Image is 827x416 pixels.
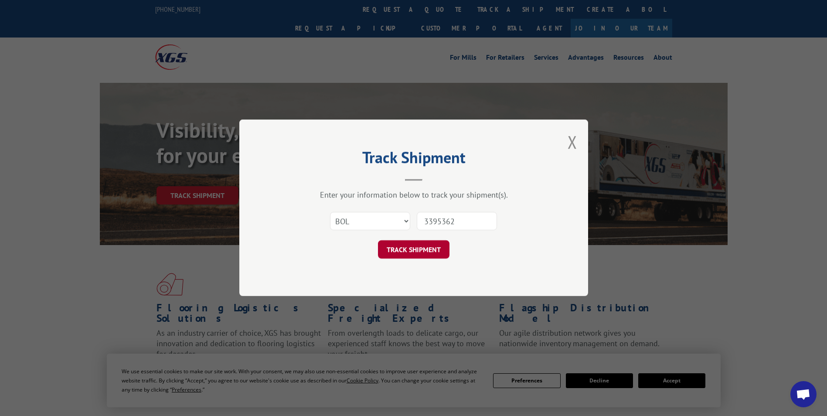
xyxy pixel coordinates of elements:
h2: Track Shipment [283,151,545,168]
button: TRACK SHIPMENT [378,241,449,259]
div: Open chat [790,381,817,407]
div: Enter your information below to track your shipment(s). [283,190,545,200]
input: Number(s) [417,212,497,231]
button: Close modal [568,130,577,153]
